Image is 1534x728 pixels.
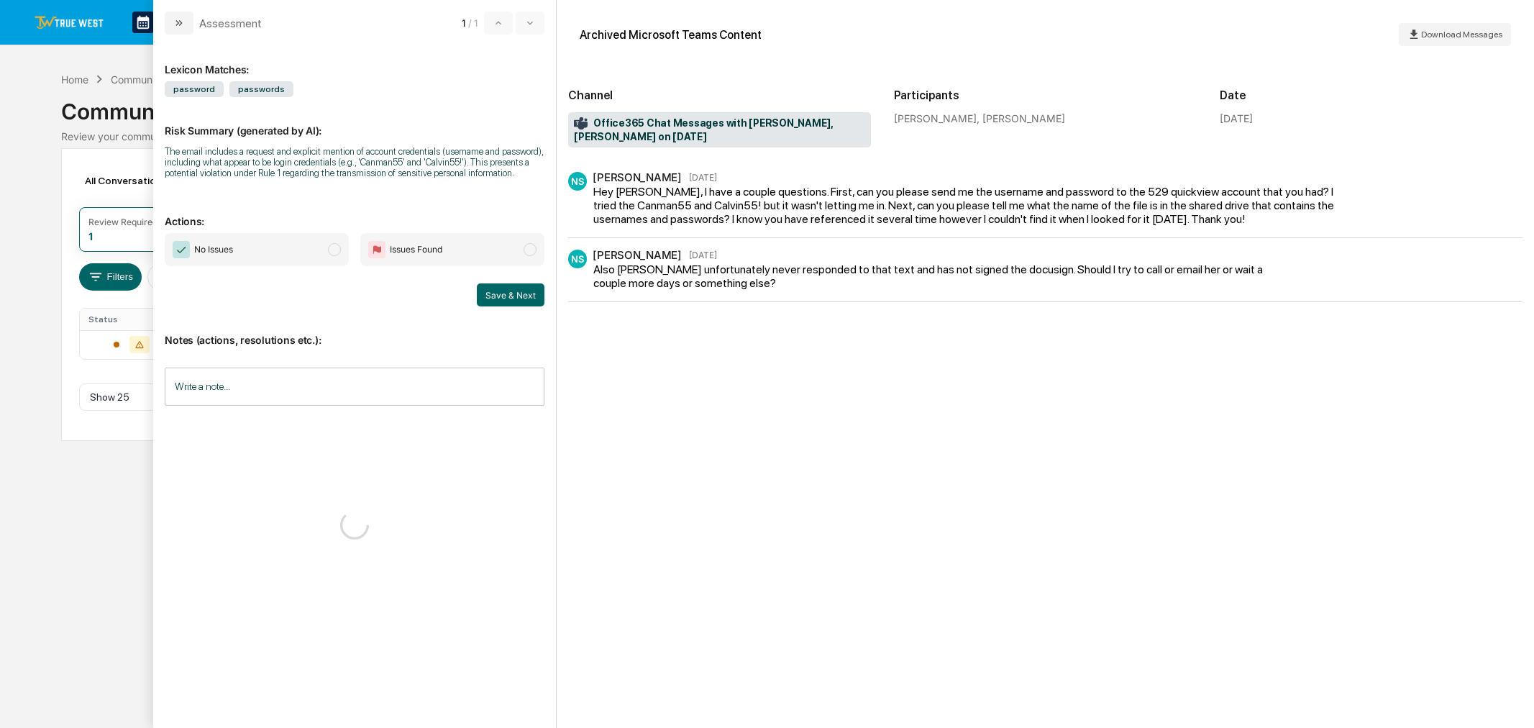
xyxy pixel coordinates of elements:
img: Checkmark [173,241,190,258]
div: NS [568,250,587,268]
div: [PERSON_NAME], [PERSON_NAME] [894,112,1197,124]
button: Download Messages [1399,23,1511,46]
time: Monday, October 13, 2025 at 11:52:17 AM [689,172,717,183]
img: logo [35,16,104,29]
div: Communications Archive [111,73,227,86]
div: All Conversations [79,169,188,192]
button: Save & Next [477,283,544,306]
span: Issues Found [390,242,442,257]
th: Status [80,309,183,330]
p: Risk Summary (generated by AI): [165,107,544,137]
p: Actions: [165,198,544,227]
div: The email includes a request and explicit mention of account credentials (username and password),... [165,146,544,178]
div: Review your communication records across channels [61,130,1472,142]
div: Hey [PERSON_NAME], I have a couple questions. First, can you please send me the username and pass... [593,185,1356,226]
div: Also [PERSON_NAME] unfortunately never responded to that text and has not signed the docusign. Sh... [593,263,1297,290]
h2: Date [1220,88,1522,102]
div: Home [61,73,88,86]
div: 1 [88,230,93,242]
div: [PERSON_NAME] [593,170,682,184]
span: 1 [462,17,465,29]
iframe: Open customer support [1488,681,1527,719]
h2: Channel [568,88,871,102]
div: Communications Archive [61,87,1472,124]
div: Review Required [88,217,157,227]
time: Monday, October 13, 2025 at 11:54:08 AM [689,250,717,260]
button: Filters [79,263,142,291]
span: password [165,81,224,97]
span: Download Messages [1421,29,1502,40]
div: [PERSON_NAME] [593,248,682,262]
span: passwords [229,81,293,97]
button: Date:[DATE] - [DATE] [147,263,265,291]
span: No Issues [194,242,233,257]
div: Assessment [199,17,262,30]
div: NS [568,172,587,191]
div: Lexicon Matches: [165,46,544,76]
span: / 1 [468,17,481,29]
h2: Participants [894,88,1197,102]
img: Flag [368,241,385,258]
div: Archived Microsoft Teams Content [580,28,762,42]
p: Notes (actions, resolutions etc.): [165,317,544,346]
span: Office365 Chat Messages with [PERSON_NAME], [PERSON_NAME] on [DATE] [574,117,865,144]
div: [DATE] [1220,112,1253,124]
